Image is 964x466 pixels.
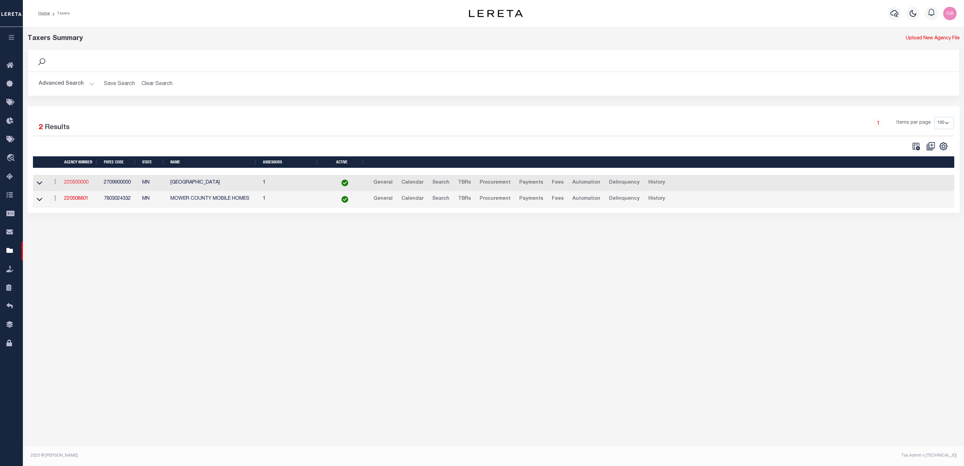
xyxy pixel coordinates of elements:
a: Delinquency [606,194,643,204]
a: 220508801 [64,196,88,201]
td: [GEOGRAPHIC_DATA] [168,175,260,191]
a: Calendar [398,178,427,188]
img: logo-dark.svg [469,10,523,17]
a: TBRs [455,194,474,204]
a: TBRs [455,178,474,188]
span: 2 [39,124,43,131]
td: 1 [260,175,322,191]
a: History [645,178,668,188]
a: Procurement [477,194,514,204]
td: MN [139,175,168,191]
th: Agency Number: activate to sort column ascending [62,156,101,168]
td: MOWER COUNTY MOBILE HOMES [168,191,260,207]
a: General [370,194,396,204]
th: Active: activate to sort column ascending [322,156,368,168]
span: Items per page [896,119,931,127]
a: Search [429,194,452,204]
div: Taxers Summary [28,34,724,44]
button: Clear Search [139,77,175,90]
button: Advanced Search [39,77,94,90]
a: Delinquency [606,178,643,188]
td: MN [139,191,168,207]
th: Payee Code: activate to sort column ascending [101,156,139,168]
a: Automation [569,178,603,188]
a: Calendar [398,194,427,204]
th: Name: activate to sort column ascending [168,156,260,168]
a: Payments [516,194,546,204]
li: Taxers [50,10,70,16]
a: Home [38,11,50,15]
img: check-icon-green.svg [342,180,348,186]
td: 1 [260,191,322,207]
img: svg+xml;base64,PHN2ZyB4bWxucz0iaHR0cDovL3d3dy53My5vcmcvMjAwMC9zdmciIHBvaW50ZXItZXZlbnRzPSJub25lIi... [943,7,957,20]
a: 220500000 [64,180,88,185]
a: Fees [549,194,567,204]
th: Assessors: activate to sort column ascending [260,156,322,168]
a: General [370,178,396,188]
a: Upload New Agency File [906,35,960,42]
button: Save Search [100,77,139,90]
th: &nbsp; [368,156,955,168]
a: 1 [875,119,882,127]
td: 2709900000 [101,175,139,191]
label: Results [45,122,70,133]
a: Procurement [477,178,514,188]
a: History [645,194,668,204]
a: Payments [516,178,546,188]
i: travel_explore [6,154,17,163]
td: 7803024332 [101,191,139,207]
a: Automation [569,194,603,204]
th: State: activate to sort column ascending [139,156,168,168]
img: check-icon-green.svg [342,196,348,203]
a: Search [429,178,452,188]
a: Fees [549,178,567,188]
